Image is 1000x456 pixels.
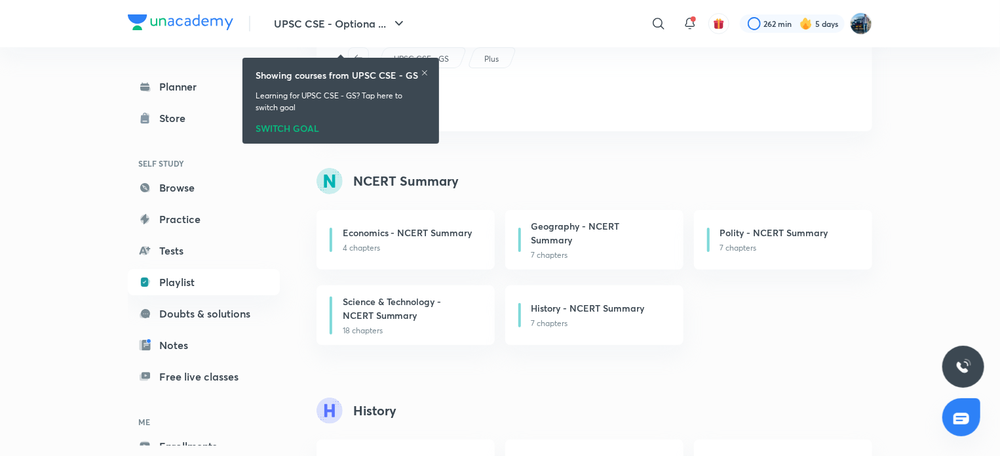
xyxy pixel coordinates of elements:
[128,269,280,295] a: Playlist
[708,13,729,34] button: avatar
[394,53,449,65] p: UPSC CSE - GS
[159,110,193,126] div: Store
[955,359,971,375] img: ttu
[128,14,233,33] a: Company Logo
[317,168,343,194] img: syllabus
[128,206,280,232] a: Practice
[505,210,683,270] a: Geography - NCERT Summary7 chapters
[343,295,474,322] h6: Science & Technology - NCERT Summary
[531,219,663,247] h6: Geography - NCERT Summary
[128,14,233,30] img: Company Logo
[317,285,495,345] a: Science & Technology - NCERT Summary18 chapters
[531,318,668,329] p: 7 chapters
[694,210,872,270] a: Polity - NCERT Summary7 chapters
[256,90,426,114] p: Learning for UPSC CSE - GS? Tap here to switch goal
[128,238,280,264] a: Tests
[128,105,280,131] a: Store
[317,398,343,424] img: syllabus
[353,171,459,191] h4: NCERT Summary
[128,73,280,100] a: Planner
[128,363,280,390] a: Free live classes
[343,242,479,254] p: 4 chapters
[348,79,841,110] h2: Playlist
[392,53,452,65] a: UPSC CSE - GS
[343,325,479,337] p: 18 chapters
[713,18,725,30] img: avatar
[531,301,645,315] h6: History - NCERT Summary
[531,249,668,261] p: 7 chapters
[128,301,280,327] a: Doubts & solutions
[256,119,426,133] div: SWITCH GOAL
[266,10,415,37] button: UPSC CSE - Optiona ...
[343,226,472,239] h6: Economics - NCERT Summary
[128,411,280,433] h6: ME
[482,53,501,65] a: Plus
[505,285,683,345] a: History - NCERT Summary7 chapters
[850,12,872,35] img: I A S babu
[128,332,280,358] a: Notes
[128,175,280,201] a: Browse
[720,226,828,239] h6: Polity - NCERT Summary
[720,242,856,254] p: 7 chapters
[353,401,396,421] h4: History
[256,68,418,82] h6: Showing courses from UPSC CSE - GS
[317,210,495,270] a: Economics - NCERT Summary4 chapters
[484,53,499,65] p: Plus
[799,17,813,30] img: streak
[128,152,280,175] h6: SELF STUDY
